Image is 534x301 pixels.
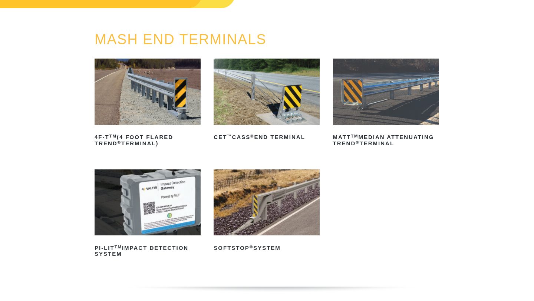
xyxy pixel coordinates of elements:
[214,169,320,254] a: SoftStop®System
[351,134,358,138] sup: TM
[95,132,201,149] h2: 4F-T (4 Foot Flared TREND Terminal)
[250,134,254,138] sup: ®
[95,32,267,47] a: MASH END TERMINALS
[333,59,439,149] a: MATTTMMedian Attenuating TREND®Terminal
[115,245,122,249] sup: TM
[214,169,320,236] img: SoftStop System End Terminal
[250,245,253,249] sup: ®
[227,134,232,138] sup: ™
[214,242,320,254] h2: SoftStop System
[214,132,320,143] h2: CET CASS End Terminal
[214,59,320,143] a: CET™CASS®End Terminal
[95,169,201,260] a: PI-LITTMImpact Detection System
[356,140,359,145] sup: ®
[95,59,201,149] a: 4F-TTM(4 Foot Flared TREND®Terminal)
[333,132,439,149] h2: MATT Median Attenuating TREND Terminal
[109,134,117,138] sup: TM
[95,242,201,260] h2: PI-LIT Impact Detection System
[118,140,121,145] sup: ®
